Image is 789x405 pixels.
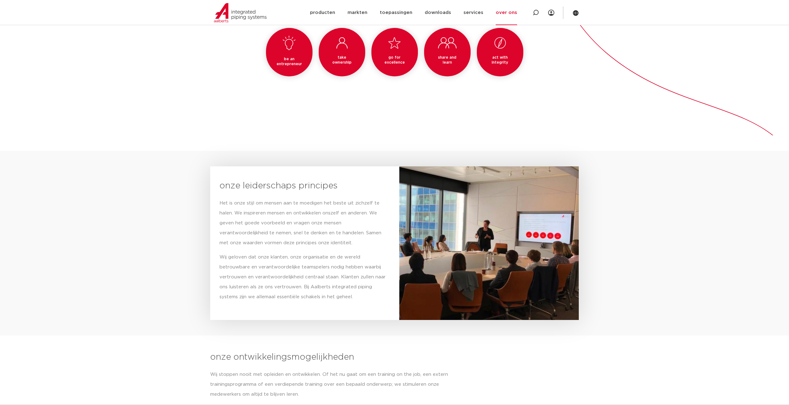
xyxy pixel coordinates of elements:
h3: onze ontwikkelingsmogelijkheden [210,351,454,363]
h3: be an entrepreneur [273,56,305,66]
p: Het is onze stijl om mensen aan te moedigen het beste uit zichzelf te halen. We inspireren mensen... [219,198,390,248]
h3: share and learn [437,55,458,65]
p: Wij stoppen nooit met opleiden en ontwikkelen. Of het nu gaat om een training on the job, een ext... [210,370,454,399]
h3: take ownership [331,55,353,65]
p: Wij geloven dat onze klanten, onze organisatie en de wereld betrouwbare en verantwoordelijke team... [219,252,390,302]
h3: act with integrity [484,55,516,65]
h3: go for excellence [379,55,410,65]
h3: onze leiderschaps principes [219,180,390,192]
